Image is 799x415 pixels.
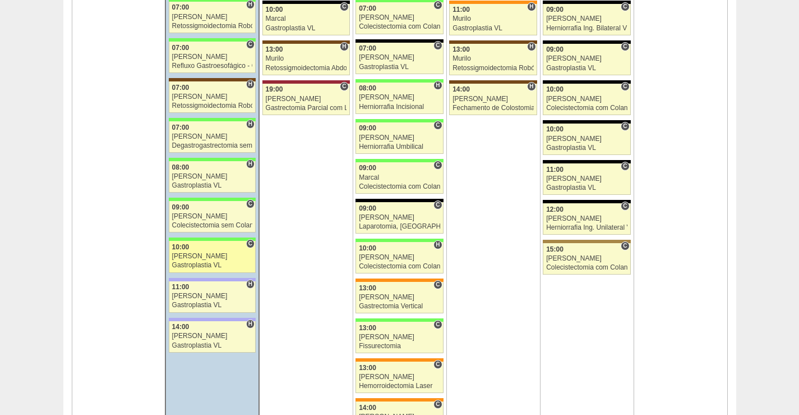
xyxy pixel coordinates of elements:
[246,199,255,208] span: Consultório
[169,2,256,33] a: H 07:00 [PERSON_NAME] Retossigmoidectomia Robótica
[169,281,256,313] a: H 11:00 [PERSON_NAME] Gastroplastia VL
[355,122,443,154] a: C 09:00 [PERSON_NAME] Herniorrafia Umbilical
[169,118,256,121] div: Key: Brasil
[546,264,627,271] div: Colecistectomia com Colangiografia VL
[359,14,440,21] div: [PERSON_NAME]
[543,44,630,75] a: C 09:00 [PERSON_NAME] Gastroplastia VL
[355,282,443,313] a: C 13:00 [PERSON_NAME] Gastrectomia Vertical
[169,42,256,73] a: C 07:00 [PERSON_NAME] Refluxo Gastroesofágico - Cirurgia VL
[359,54,440,61] div: [PERSON_NAME]
[546,6,564,13] span: 09:00
[433,360,442,369] span: Consultório
[172,182,253,189] div: Gastroplastia VL
[169,78,256,81] div: Key: Santa Joana
[266,85,283,93] span: 19:00
[262,80,350,84] div: Key: Sírio Libanês
[262,4,350,35] a: C 10:00 Marcal Gastroplastia VL
[359,94,440,101] div: [PERSON_NAME]
[359,294,440,301] div: [PERSON_NAME]
[169,38,256,42] div: Key: Brasil
[172,142,253,149] div: Degastrogastrectomia sem vago
[172,332,253,340] div: [PERSON_NAME]
[266,65,347,72] div: Retossigmoidectomia Abdominal VL
[433,320,442,329] span: Consultório
[172,44,190,52] span: 07:00
[546,166,564,174] span: 11:00
[359,343,440,350] div: Fissurectomia
[452,85,470,93] span: 14:00
[621,122,629,131] span: Consultório
[359,4,376,12] span: 07:00
[621,202,629,211] span: Consultório
[359,244,376,252] span: 10:00
[546,85,564,93] span: 10:00
[246,120,255,129] span: Hospital
[266,45,283,53] span: 13:00
[172,173,253,180] div: [PERSON_NAME]
[172,222,253,229] div: Colecistectomia sem Colangiografia VL
[543,120,630,124] div: Key: Blanc
[359,44,376,52] span: 07:00
[359,364,376,372] span: 13:00
[452,45,470,53] span: 13:00
[266,95,347,103] div: [PERSON_NAME]
[169,201,256,232] a: C 09:00 [PERSON_NAME] Colecistectomia sem Colangiografia VL
[452,55,534,62] div: Murilo
[169,198,256,201] div: Key: Brasil
[543,4,630,35] a: C 09:00 [PERSON_NAME] Herniorrafia Ing. Bilateral VL
[527,82,535,91] span: Hospital
[169,238,256,241] div: Key: Brasil
[172,342,253,349] div: Gastroplastia VL
[433,81,442,90] span: Hospital
[359,23,440,30] div: Colecistectomia com Colangiografia VL
[359,324,376,332] span: 13:00
[359,124,376,132] span: 09:00
[433,240,442,249] span: Hospital
[262,1,350,4] div: Key: Blanc
[246,40,255,49] span: Consultório
[355,39,443,43] div: Key: Blanc
[172,253,253,260] div: [PERSON_NAME]
[359,373,440,381] div: [PERSON_NAME]
[359,103,440,111] div: Herniorrafia Incisional
[621,82,629,91] span: Consultório
[433,41,442,50] span: Consultório
[355,119,443,122] div: Key: Brasil
[546,184,627,191] div: Gastroplastia VL
[172,13,253,21] div: [PERSON_NAME]
[340,2,348,11] span: Consultório
[621,241,629,250] span: Consultório
[546,95,627,103] div: [PERSON_NAME]
[546,175,627,183] div: [PERSON_NAME]
[246,280,255,289] span: Hospital
[355,242,443,273] a: H 10:00 [PERSON_NAME] Colecistectomia com Colangiografia VL
[433,1,442,10] span: Consultório
[359,303,440,310] div: Gastrectomia Vertical
[172,22,253,30] div: Retossigmoidectomia Robótica
[246,80,255,89] span: Hospital
[172,243,190,251] span: 10:00
[543,124,630,155] a: C 10:00 [PERSON_NAME] Gastroplastia VL
[359,134,440,142] div: [PERSON_NAME]
[169,121,256,153] a: H 07:00 [PERSON_NAME] Degastrogastrectomia sem vago
[266,104,347,112] div: Gastrectomia Parcial com Linfadenectomia
[433,161,442,170] span: Consultório
[172,293,253,300] div: [PERSON_NAME]
[262,84,350,115] a: C 19:00 [PERSON_NAME] Gastrectomia Parcial com Linfadenectomia
[355,83,443,114] a: H 08:00 [PERSON_NAME] Herniorrafia Incisional
[546,144,627,152] div: Gastroplastia VL
[355,398,443,402] div: Key: São Luiz - SCS
[246,320,255,329] span: Hospital
[169,241,256,272] a: C 10:00 [PERSON_NAME] Gastroplastia VL
[169,161,256,193] a: H 08:00 [PERSON_NAME] Gastroplastia VL
[543,160,630,163] div: Key: Blanc
[543,80,630,84] div: Key: Blanc
[266,25,347,32] div: Gastroplastia VL
[246,159,255,168] span: Hospital
[172,84,190,92] span: 07:00
[433,121,442,130] span: Consultório
[355,199,443,202] div: Key: Blanc
[355,79,443,83] div: Key: Brasil
[246,239,255,248] span: Consultório
[355,43,443,74] a: C 07:00 [PERSON_NAME] Gastroplastia VL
